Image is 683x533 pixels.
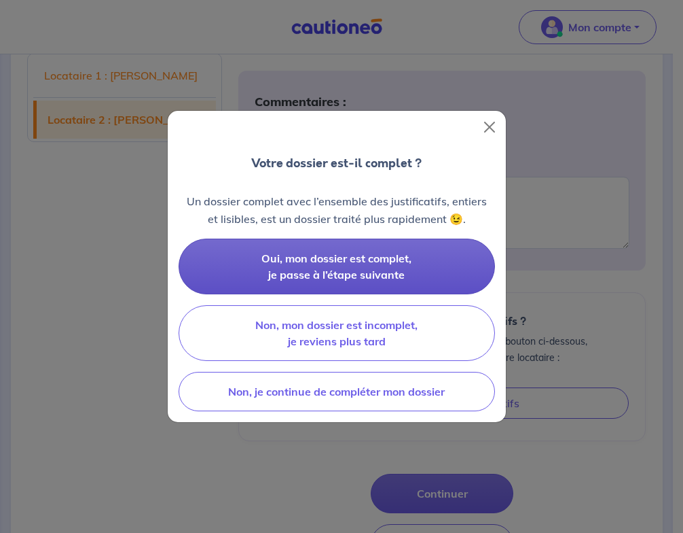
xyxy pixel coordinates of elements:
[228,385,445,398] span: Non, je continue de compléter mon dossier
[179,305,495,361] button: Non, mon dossier est incomplet, je reviens plus tard
[179,192,495,228] p: Un dossier complet avec l’ensemble des justificatifs, entiers et lisibles, est un dossier traité ...
[179,372,495,411] button: Non, je continue de compléter mon dossier
[261,252,411,281] span: Oui, mon dossier est complet, je passe à l’étape suivante
[251,154,422,172] p: Votre dossier est-il complet ?
[255,318,418,348] span: Non, mon dossier est incomplet, je reviens plus tard
[479,116,500,138] button: Close
[179,239,495,294] button: Oui, mon dossier est complet, je passe à l’étape suivante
